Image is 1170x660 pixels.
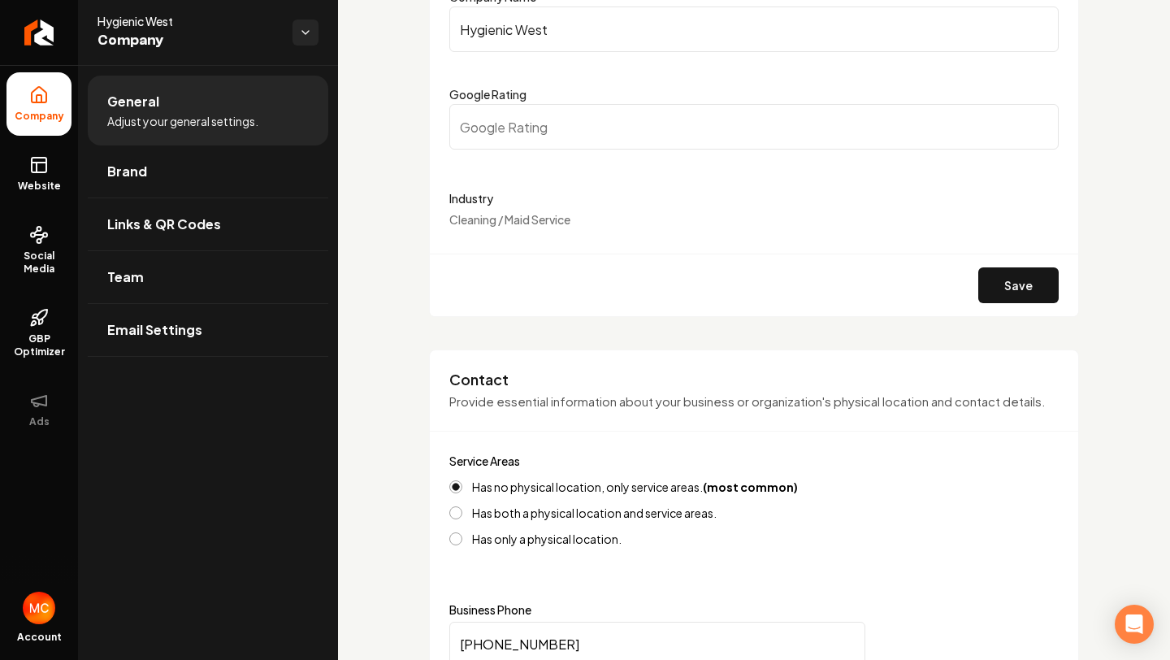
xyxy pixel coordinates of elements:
a: Links & QR Codes [88,198,328,250]
img: Melisa Castillo Marquez [23,592,55,624]
span: Brand [107,162,147,181]
a: Team [88,251,328,303]
h3: Contact [449,370,1059,389]
span: Company [97,29,279,52]
span: Email Settings [107,320,202,340]
p: Provide essential information about your business or organization's physical location and contact... [449,393,1059,411]
img: Rebolt Logo [24,20,54,46]
button: Save [978,267,1059,303]
span: Hygienic West [97,13,279,29]
div: Open Intercom Messenger [1115,605,1154,644]
a: GBP Optimizer [6,295,71,371]
span: Ads [23,415,56,428]
span: Account [17,631,62,644]
label: Industry [449,189,1059,208]
label: Has no physical location, only service areas. [472,481,798,493]
span: Cleaning / Maid Service [449,212,570,227]
label: Has only a physical location. [472,533,622,545]
a: Email Settings [88,304,328,356]
span: Website [11,180,67,193]
strong: (most common) [703,480,798,494]
a: Brand [88,145,328,198]
span: Social Media [6,250,71,276]
span: GBP Optimizer [6,332,71,358]
button: Open user button [23,592,55,624]
input: Company Name [449,7,1059,52]
label: Has both a physical location and service areas. [472,507,717,519]
span: Links & QR Codes [107,215,221,234]
span: Company [8,110,71,123]
span: Team [107,267,144,287]
a: Social Media [6,212,71,289]
span: General [107,92,159,111]
span: Adjust your general settings. [107,113,258,129]
label: Service Areas [449,454,520,468]
button: Ads [6,378,71,441]
label: Google Rating [449,87,526,102]
a: Website [6,142,71,206]
label: Business Phone [449,604,1059,615]
input: Google Rating [449,104,1059,150]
